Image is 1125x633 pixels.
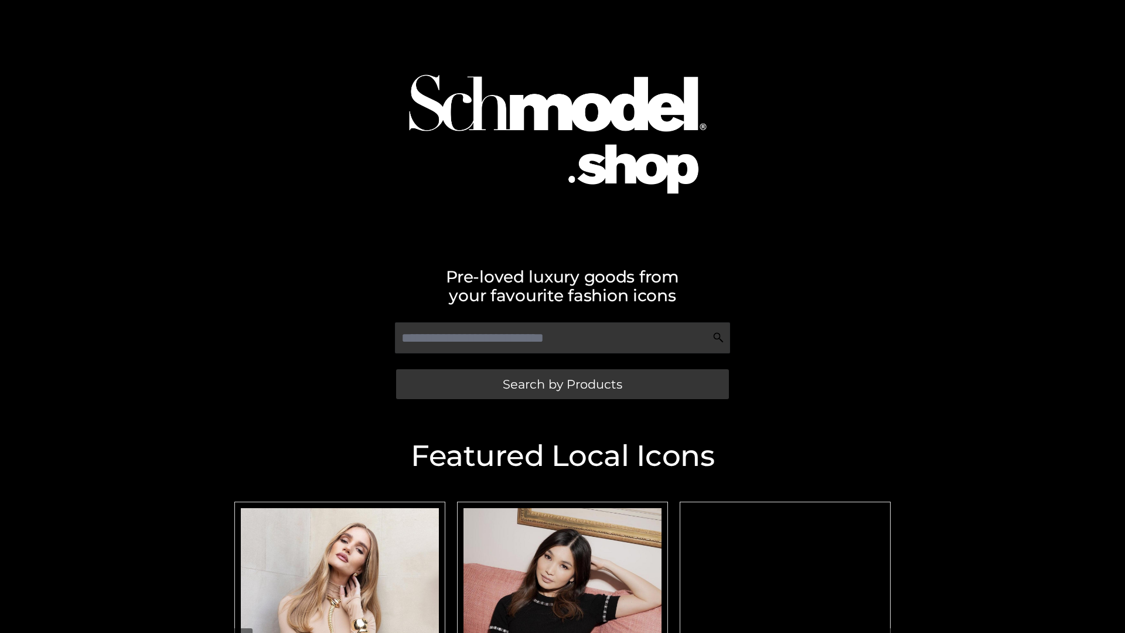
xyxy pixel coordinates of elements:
[396,369,729,399] a: Search by Products
[229,267,896,305] h2: Pre-loved luxury goods from your favourite fashion icons
[712,332,724,343] img: Search Icon
[503,378,622,390] span: Search by Products
[229,441,896,471] h2: Featured Local Icons​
